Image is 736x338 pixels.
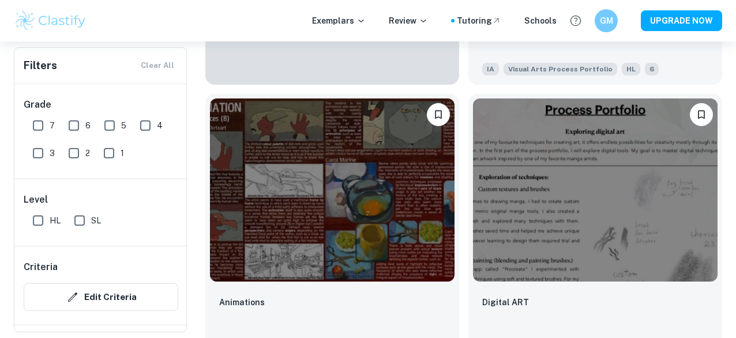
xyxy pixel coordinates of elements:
span: 1 [121,147,124,159]
img: Clastify logo [14,9,87,32]
button: Bookmark [427,103,450,126]
span: HL [622,63,640,75]
a: Schools [524,14,557,27]
span: 4 [157,119,163,132]
span: 5 [121,119,126,132]
span: 3 [50,147,55,159]
button: GM [595,9,618,32]
span: SL [91,214,101,227]
span: 6 [645,63,659,75]
p: Review [389,14,428,27]
span: IA [482,63,499,75]
button: Bookmark [690,103,713,126]
button: Help and Feedback [566,11,585,31]
span: Visual Arts Process Portfolio [504,63,617,75]
a: Tutoring [457,14,501,27]
span: 6 [85,119,91,132]
button: Edit Criteria [24,283,178,311]
h6: GM [600,14,613,27]
img: Visual Arts Process Portfolio IA example thumbnail: Digital ART [473,98,718,282]
p: Exemplars [312,14,366,27]
p: Animations [219,296,265,309]
img: Visual Arts Process Portfolio IA example thumbnail: Animations [210,98,455,282]
span: 7 [50,119,55,132]
h6: Level [24,193,178,207]
button: UPGRADE NOW [641,10,722,31]
p: Digital ART [482,296,529,309]
h6: Grade [24,98,178,112]
span: HL [50,214,61,227]
h6: Criteria [24,260,58,274]
span: 2 [85,147,90,159]
h6: Filters [24,58,57,74]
